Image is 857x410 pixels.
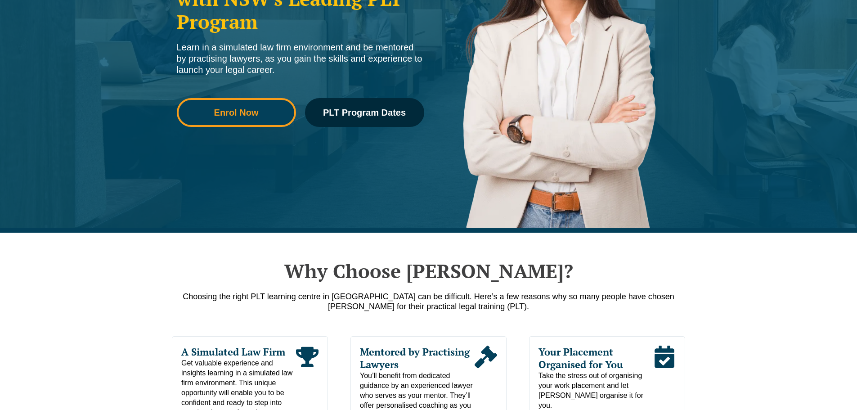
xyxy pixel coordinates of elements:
span: A Simulated Law Firm [181,346,296,358]
h2: Why Choose [PERSON_NAME]? [172,260,685,282]
span: Your Placement Organised for You [538,346,653,371]
span: PLT Program Dates [323,108,406,117]
p: Choosing the right PLT learning centre in [GEOGRAPHIC_DATA] can be difficult. Here’s a few reason... [172,292,685,311]
a: Enrol Now [177,98,296,127]
div: Learn in a simulated law firm environment and be mentored by practising lawyers, as you gain the ... [177,42,424,76]
a: PLT Program Dates [305,98,424,127]
span: Enrol Now [214,108,259,117]
span: Mentored by Practising Lawyers [360,346,475,371]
